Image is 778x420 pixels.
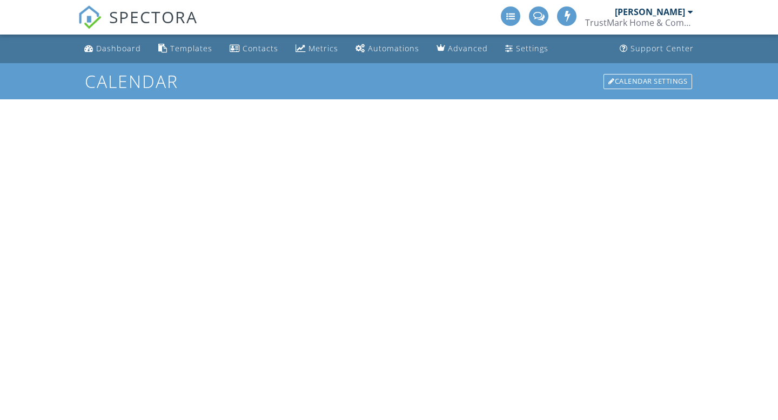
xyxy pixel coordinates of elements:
[602,73,693,90] a: Calendar Settings
[78,5,102,29] img: The Best Home Inspection Software - Spectora
[501,39,553,59] a: Settings
[154,39,217,59] a: Templates
[615,6,685,17] div: [PERSON_NAME]
[109,5,198,28] span: SPECTORA
[585,17,693,28] div: TrustMark Home & Commercial Inspectors
[80,39,145,59] a: Dashboard
[291,39,343,59] a: Metrics
[96,43,141,53] div: Dashboard
[516,43,548,53] div: Settings
[78,15,198,37] a: SPECTORA
[432,39,492,59] a: Advanced
[308,43,338,53] div: Metrics
[615,39,698,59] a: Support Center
[170,43,212,53] div: Templates
[631,43,694,53] div: Support Center
[243,43,278,53] div: Contacts
[225,39,283,59] a: Contacts
[368,43,419,53] div: Automations
[448,43,488,53] div: Advanced
[85,72,693,91] h1: Calendar
[603,74,692,89] div: Calendar Settings
[351,39,424,59] a: Automations (Advanced)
